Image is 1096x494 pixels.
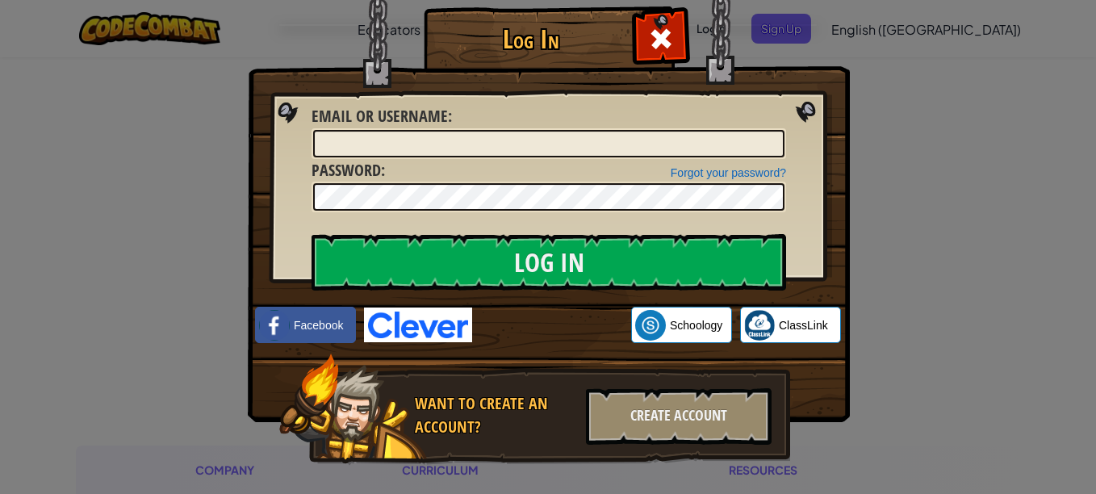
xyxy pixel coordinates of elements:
span: Email or Username [312,105,448,127]
div: Create Account [586,388,772,445]
a: Forgot your password? [671,166,786,179]
span: Facebook [294,317,343,333]
iframe: Sign in with Google Dialog [764,16,1080,235]
input: Log In [312,234,786,291]
label: : [312,159,385,182]
span: Schoology [670,317,722,333]
img: clever-logo-blue.png [364,308,472,342]
div: Want to create an account? [415,392,576,438]
span: Password [312,159,381,181]
span: ClassLink [779,317,828,333]
img: schoology.png [635,310,666,341]
img: classlink-logo-small.png [744,310,775,341]
h1: Log In [428,25,634,53]
iframe: Sign in with Google Button [472,308,631,343]
label: : [312,105,452,128]
img: facebook_small.png [259,310,290,341]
